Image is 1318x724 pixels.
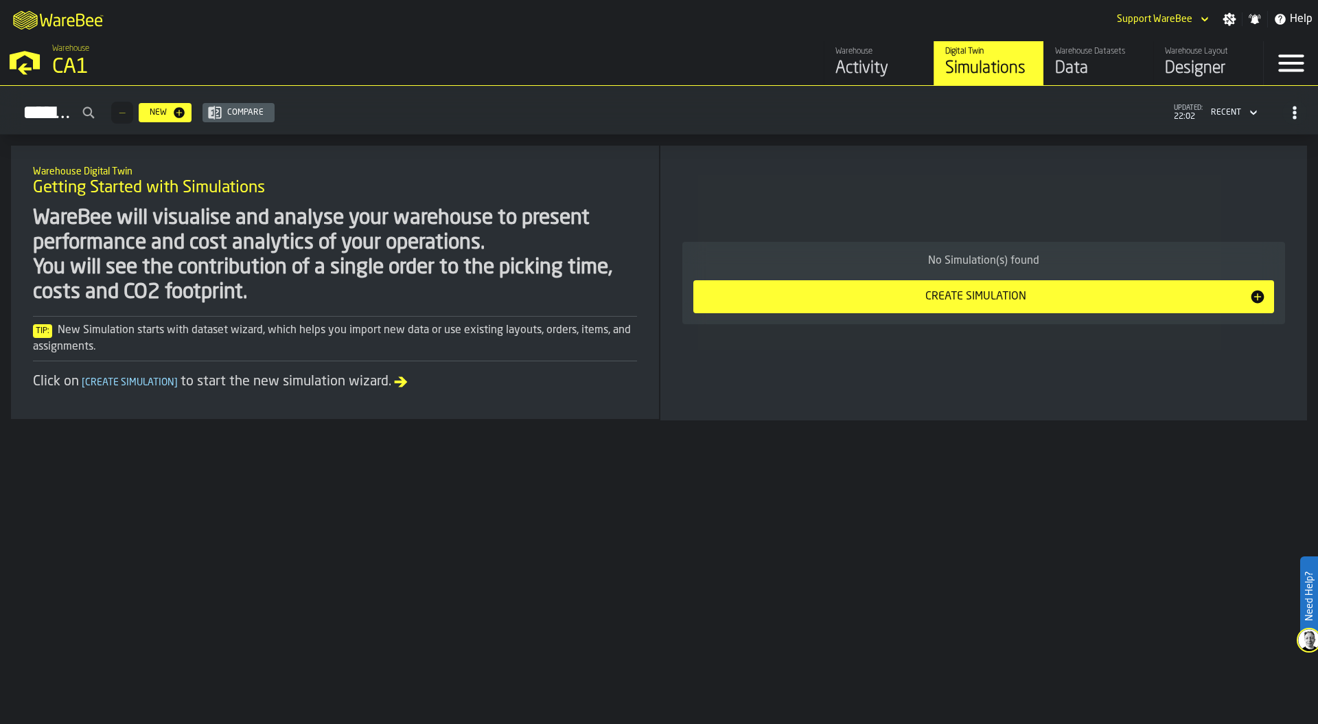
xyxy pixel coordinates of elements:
div: WareBee will visualise and analyse your warehouse to present performance and cost analytics of yo... [33,206,637,305]
button: button-Compare [203,103,275,122]
div: Compare [222,108,269,117]
div: No Simulation(s) found [693,253,1274,269]
div: title-Getting Started with Simulations [22,157,648,206]
div: New Simulation starts with dataset wizard, which helps you import new data or use existing layout... [33,322,637,355]
span: — [119,108,125,117]
div: Warehouse Datasets [1055,47,1142,56]
span: 22:02 [1174,112,1203,122]
div: Warehouse [835,47,923,56]
div: Warehouse Layout [1165,47,1252,56]
div: New [144,108,172,117]
div: CA1 [52,55,423,80]
a: link-to-/wh/i/76e2a128-1b54-4d66-80d4-05ae4c277723/feed/ [824,41,934,85]
div: Activity [835,58,923,80]
label: button-toggle-Settings [1217,12,1242,26]
button: button-Create Simulation [693,280,1274,313]
div: ItemListCard- [11,146,659,419]
label: button-toggle-Notifications [1242,12,1267,26]
button: button-New [139,103,192,122]
h2: Sub Title [33,163,637,177]
label: Need Help? [1302,558,1317,635]
span: Help [1290,11,1313,27]
div: ItemListCard- [660,146,1307,420]
label: button-toggle-Menu [1264,41,1318,85]
span: [ [82,378,85,387]
div: DropdownMenuValue-4 [1211,108,1241,117]
div: Simulations [945,58,1032,80]
a: link-to-/wh/i/76e2a128-1b54-4d66-80d4-05ae4c277723/simulations [934,41,1043,85]
a: link-to-/wh/i/76e2a128-1b54-4d66-80d4-05ae4c277723/data [1043,41,1153,85]
label: button-toggle-Help [1268,11,1318,27]
div: Data [1055,58,1142,80]
span: Warehouse [52,44,89,54]
div: ButtonLoadMore-Load More-Prev-First-Last [106,102,139,124]
div: Digital Twin [945,47,1032,56]
div: Create Simulation [702,289,1249,305]
div: DropdownMenuValue-4 [1205,104,1260,121]
div: DropdownMenuValue-Support WareBee [1111,11,1212,27]
div: Click on to start the new simulation wizard. [33,372,637,392]
span: Tip: [33,324,52,338]
div: DropdownMenuValue-Support WareBee [1117,14,1192,25]
span: ] [174,378,178,387]
span: Getting Started with Simulations [33,177,265,199]
div: Designer [1165,58,1252,80]
a: link-to-/wh/i/76e2a128-1b54-4d66-80d4-05ae4c277723/designer [1153,41,1263,85]
span: updated: [1174,104,1203,112]
span: Create Simulation [79,378,181,387]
